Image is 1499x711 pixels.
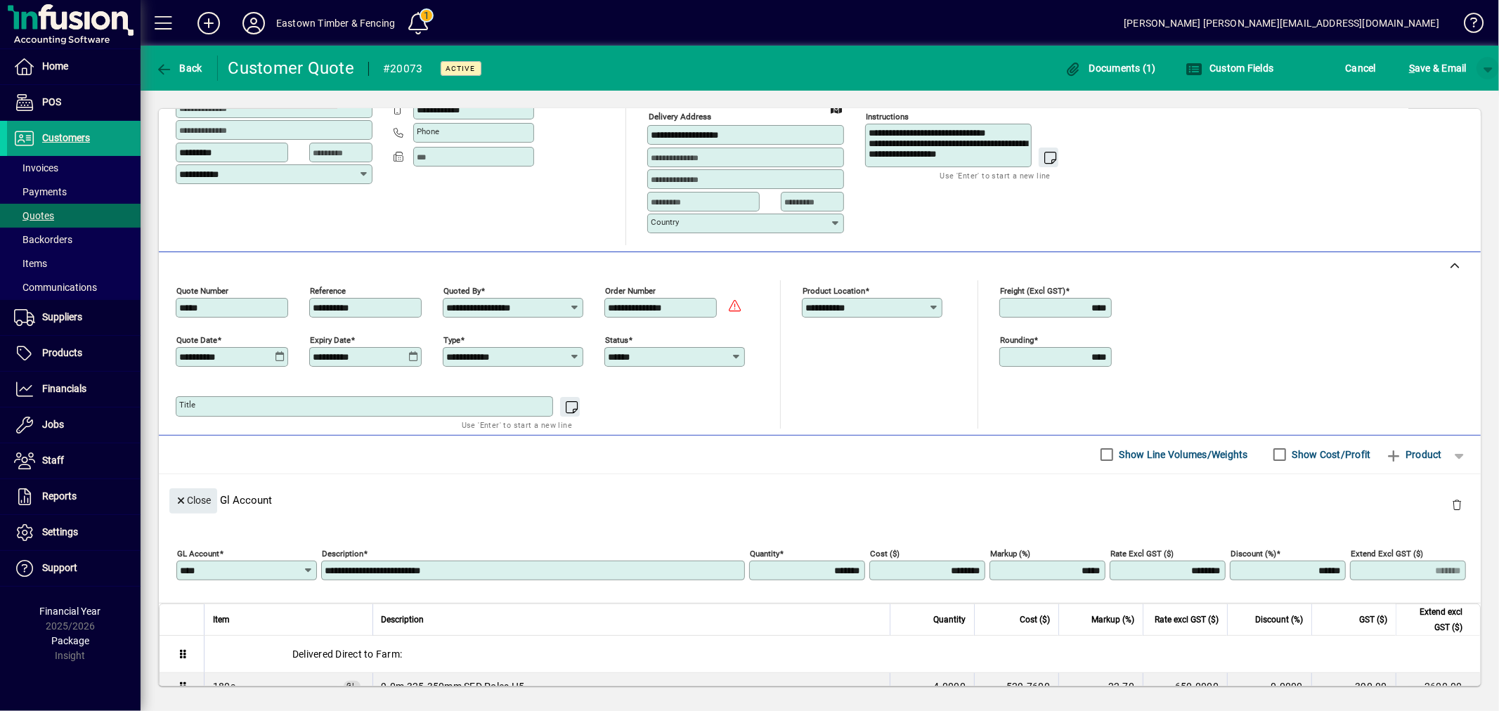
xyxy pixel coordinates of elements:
span: Financials [42,383,86,394]
mat-label: Freight (excl GST) [1000,285,1065,295]
button: Cancel [1342,56,1380,81]
mat-label: Quoted by [443,285,481,295]
span: Support [42,562,77,573]
td: 0.0000 [1227,673,1311,701]
span: Backorders [14,234,72,245]
span: 4.0000 [934,679,966,693]
app-page-header-button: Close [166,493,221,506]
a: View on map [825,97,848,119]
label: Show Line Volumes/Weights [1117,448,1248,462]
div: 650.0000 [1152,679,1219,693]
span: Description [382,612,424,627]
span: GST ($) [1359,612,1387,627]
label: Show Cost/Profit [1290,448,1371,462]
span: Extend excl GST ($) [1405,604,1462,635]
span: Back [155,63,202,74]
a: Suppliers [7,300,141,335]
mat-label: Rounding [1000,334,1034,344]
span: Markup (%) [1091,612,1134,627]
mat-label: Quote date [176,334,217,344]
mat-label: Order number [605,285,656,295]
span: Financial Year [40,606,101,617]
span: Product [1385,443,1442,466]
span: Sales - Roundwood [213,679,236,693]
button: Delete [1440,488,1474,522]
a: Support [7,551,141,586]
a: Jobs [7,407,141,443]
mat-label: Status [605,334,628,344]
mat-label: GL Account [177,548,219,558]
app-page-header-button: Delete [1440,498,1474,511]
div: Customer Quote [228,57,355,79]
mat-label: Cost ($) [870,548,900,558]
a: Reports [7,479,141,514]
span: Products [42,347,82,358]
span: Cancel [1346,57,1377,79]
span: GL [347,682,357,690]
mat-label: Reference [310,285,346,295]
span: POS [42,96,61,107]
td: 390.00 [1311,673,1396,701]
a: Invoices [7,156,141,180]
mat-label: Country [651,217,679,227]
span: Items [14,258,47,269]
button: Back [152,56,206,81]
span: S [1409,63,1415,74]
button: Product [1378,442,1449,467]
mat-label: Description [322,548,363,558]
mat-label: Type [443,334,460,344]
span: Discount (%) [1255,612,1303,627]
mat-label: Product location [803,285,865,295]
mat-label: Quote number [176,285,228,295]
a: Items [7,252,141,275]
span: Home [42,60,68,72]
span: Invoices [14,162,58,174]
div: [PERSON_NAME] [PERSON_NAME][EMAIL_ADDRESS][DOMAIN_NAME] [1124,12,1439,34]
div: #20073 [383,58,423,80]
button: Custom Fields [1182,56,1278,81]
button: Add [186,11,231,36]
span: Customers [42,132,90,143]
span: Item [213,612,230,627]
span: Package [51,635,89,646]
span: Rate excl GST ($) [1155,612,1219,627]
a: Quotes [7,204,141,228]
mat-label: Expiry date [310,334,351,344]
mat-label: Rate excl GST ($) [1110,548,1174,558]
a: Staff [7,443,141,478]
mat-label: Quantity [750,548,779,558]
td: 529.7600 [974,673,1058,701]
span: Cost ($) [1020,612,1050,627]
div: Eastown Timber & Fencing [276,12,395,34]
mat-label: Markup (%) [990,548,1030,558]
mat-label: Phone [417,126,439,136]
a: Financials [7,372,141,407]
mat-label: Discount (%) [1231,548,1276,558]
span: Close [175,489,212,512]
mat-label: Extend excl GST ($) [1351,548,1423,558]
a: POS [7,85,141,120]
span: Staff [42,455,64,466]
app-page-header-button: Back [141,56,218,81]
span: Settings [42,526,78,537]
span: 9.0m 325-350mm SED Poles H5 [382,679,525,693]
td: 2600.00 [1396,673,1480,701]
mat-label: Instructions [866,112,909,122]
span: Suppliers [42,311,82,322]
div: Delivered Direct to Farm: [205,636,1480,672]
span: Custom Fields [1186,63,1274,74]
a: Knowledge Base [1453,3,1481,48]
button: Profile [231,11,276,36]
mat-hint: Use 'Enter' to start a new line [940,167,1051,183]
span: Reports [42,490,77,502]
div: Gl Account [159,474,1481,526]
a: Payments [7,180,141,204]
span: Communications [14,282,97,293]
mat-label: Title [179,400,195,410]
a: Communications [7,275,141,299]
mat-hint: Use 'Enter' to start a new line [462,417,572,433]
a: Backorders [7,228,141,252]
button: Documents (1) [1061,56,1160,81]
span: Quantity [933,612,966,627]
span: Documents (1) [1065,63,1156,74]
